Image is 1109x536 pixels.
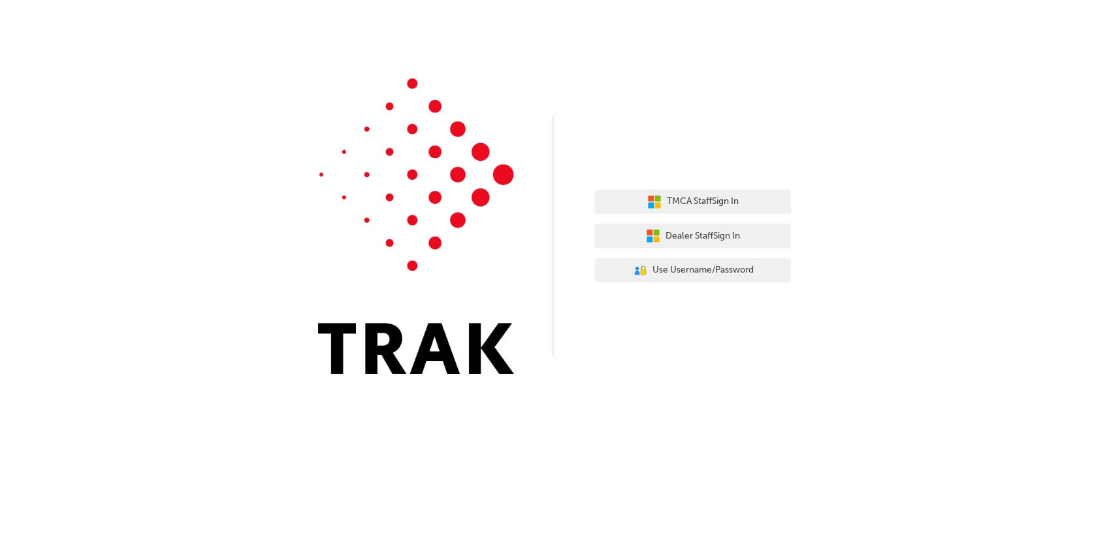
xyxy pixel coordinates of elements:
span: Use Username/Password [652,263,754,278]
button: Use Username/Password [595,258,791,283]
span: TMCA Staff Sign In [667,194,739,209]
span: Dealer Staff Sign In [666,229,740,244]
button: Dealer StaffSign In [595,224,791,248]
button: TMCA StaffSign In [595,190,791,214]
img: Trak [318,78,514,374]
